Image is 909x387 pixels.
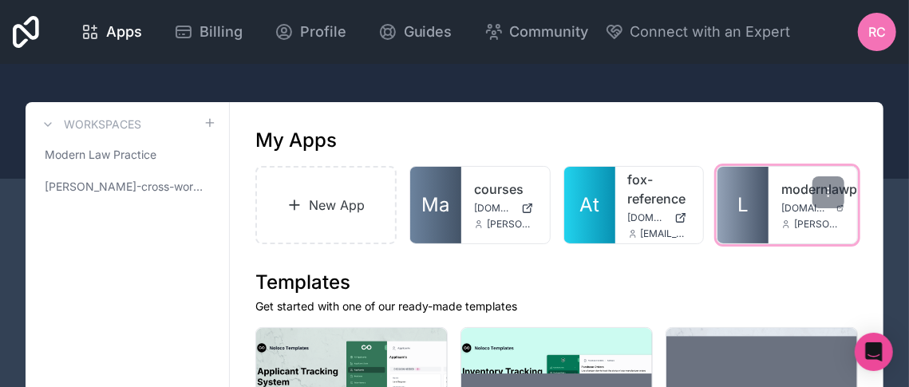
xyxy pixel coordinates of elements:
span: [DOMAIN_NAME] [628,211,669,224]
span: [EMAIL_ADDRESS][DOMAIN_NAME] [641,227,691,240]
h1: Templates [255,270,858,295]
span: Billing [200,21,243,43]
span: RC [868,22,886,41]
a: [DOMAIN_NAME] [628,211,691,224]
a: L [717,167,769,243]
h1: My Apps [255,128,337,153]
a: Apps [68,14,155,49]
div: Open Intercom Messenger [855,333,893,371]
a: [PERSON_NAME]-cross-workspace [38,172,216,201]
a: [DOMAIN_NAME] [474,202,537,215]
span: Ma [421,192,449,218]
span: [PERSON_NAME]-cross-workspace [45,179,204,195]
span: Connect with an Expert [630,21,791,43]
span: Profile [300,21,346,43]
a: Guides [366,14,465,49]
span: [DOMAIN_NAME] [781,202,830,215]
span: L [737,192,749,218]
a: courses [474,180,537,199]
span: [PERSON_NAME][EMAIL_ADDRESS][DOMAIN_NAME] [794,218,844,231]
a: Workspaces [38,115,141,134]
a: fox-reference [628,170,691,208]
a: Profile [262,14,359,49]
a: modernlawpractice [781,180,844,199]
span: Apps [106,21,142,43]
a: [DOMAIN_NAME] [781,202,844,215]
a: Billing [161,14,255,49]
button: Connect with an Expert [605,21,791,43]
a: At [564,167,615,243]
span: Modern Law Practice [45,147,156,163]
span: [PERSON_NAME][EMAIL_ADDRESS][DOMAIN_NAME] [487,218,537,231]
a: Modern Law Practice [38,140,216,169]
p: Get started with one of our ready-made templates [255,298,858,314]
a: New App [255,166,397,244]
h3: Workspaces [64,116,141,132]
a: Community [472,14,602,49]
span: Guides [404,21,453,43]
span: Community [510,21,589,43]
span: [DOMAIN_NAME] [474,202,515,215]
span: At [579,192,599,218]
a: Ma [410,167,461,243]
